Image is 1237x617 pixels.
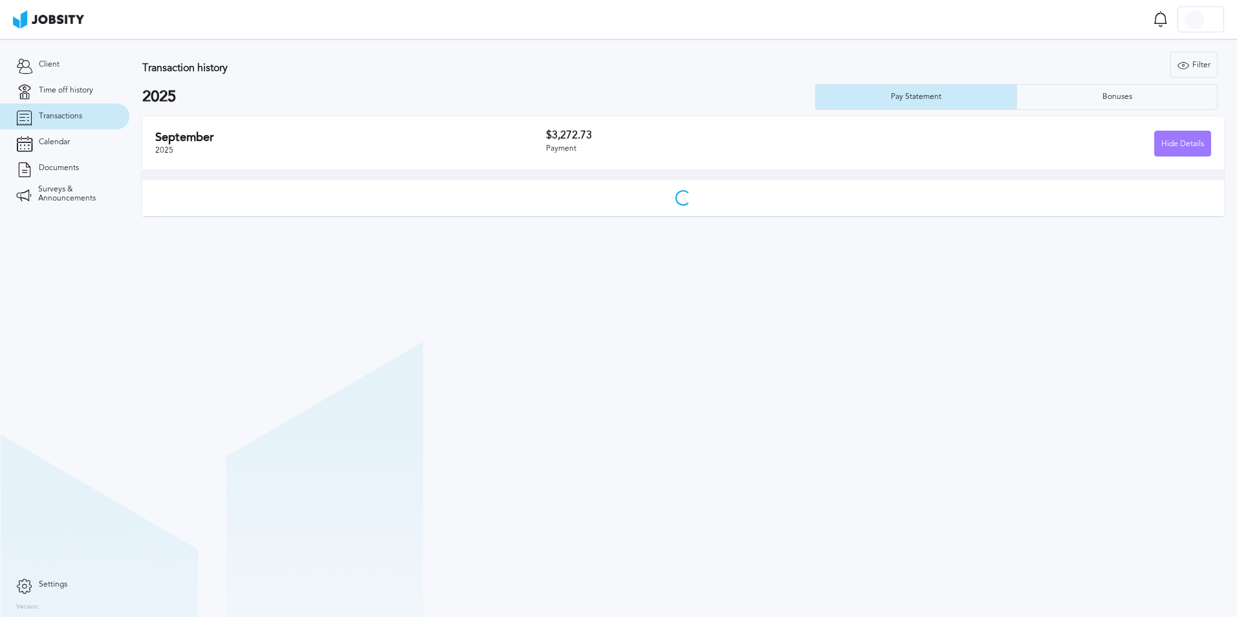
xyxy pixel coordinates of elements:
[39,86,93,95] span: Time off history
[13,10,84,28] img: ab4bad089aa723f57921c736e9817d99.png
[38,185,113,203] span: Surveys & Announcements
[16,603,40,611] label: Version:
[1154,131,1211,157] button: Hide Details
[39,60,60,69] span: Client
[1016,84,1218,110] button: Bonuses
[142,88,815,106] h2: 2025
[884,92,948,102] div: Pay Statement
[39,138,70,147] span: Calendar
[1096,92,1139,102] div: Bonuses
[155,131,546,144] h2: September
[39,580,67,589] span: Settings
[155,146,173,155] span: 2025
[1170,52,1218,78] button: Filter
[1155,131,1210,157] div: Hide Details
[142,62,731,74] h3: Transaction history
[1171,52,1217,78] div: Filter
[39,112,82,121] span: Transactions
[546,144,879,153] div: Payment
[815,84,1016,110] button: Pay Statement
[39,164,79,173] span: Documents
[546,129,879,141] h3: $3,272.73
